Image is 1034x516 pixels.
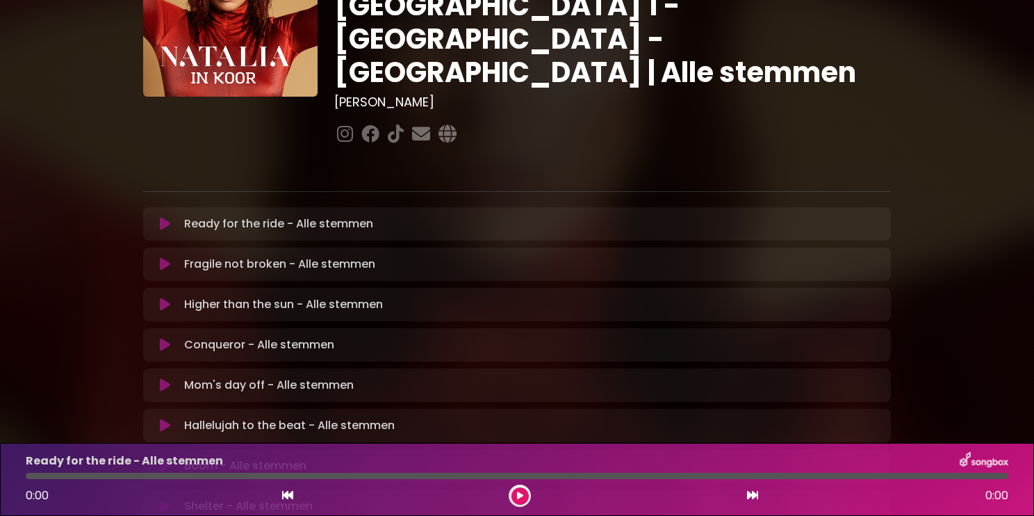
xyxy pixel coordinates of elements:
[26,487,49,503] span: 0:00
[184,296,383,313] p: Higher than the sun - Alle stemmen
[184,256,375,273] p: Fragile not broken - Alle stemmen
[184,337,334,353] p: Conqueror - Alle stemmen
[184,377,354,394] p: Mom's day off - Alle stemmen
[184,417,395,434] p: Hallelujah to the beat - Alle stemmen
[985,487,1008,504] span: 0:00
[960,452,1008,470] img: songbox-logo-white.png
[334,95,891,110] h3: [PERSON_NAME]
[26,453,223,469] p: Ready for the ride - Alle stemmen
[184,216,373,232] p: Ready for the ride - Alle stemmen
